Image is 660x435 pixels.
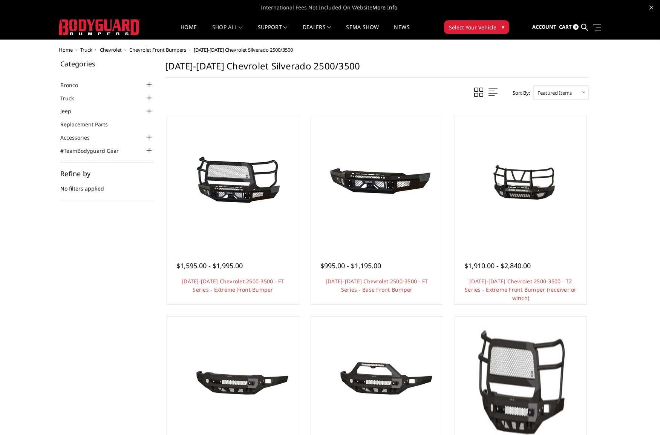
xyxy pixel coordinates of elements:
a: Account [532,17,556,37]
span: 0 [573,24,579,30]
a: Jeep [60,107,81,115]
a: Accessories [60,134,99,141]
a: shop all [212,25,243,39]
span: $995.00 - $1,195.00 [320,261,381,270]
span: ▾ [502,23,504,31]
h5: Categories [60,60,154,67]
label: Sort By: [508,87,530,98]
a: [DATE]-[DATE] Chevrolet 2500-3500 - FT Series - Base Front Bumper [326,278,428,293]
a: Bronco [60,81,87,89]
a: Home [181,25,197,39]
span: $1,910.00 - $2,840.00 [464,261,531,270]
a: 2024-2025 Chevrolet 2500-3500 - FT Series - Base Front Bumper 2024-2025 Chevrolet 2500-3500 - FT ... [313,117,441,245]
a: Cart 0 [559,17,579,37]
a: Home [59,46,73,53]
a: 2024-2025 Chevrolet 2500-3500 - T2 Series - Extreme Front Bumper (receiver or winch) 2024-2025 Ch... [457,117,585,245]
span: [DATE]-[DATE] Chevrolet Silverado 2500/3500 [194,46,293,53]
button: Select Your Vehicle [444,20,509,34]
a: Chevrolet Front Bumpers [129,46,186,53]
a: [DATE]-[DATE] Chevrolet 2500-3500 - T2 Series - Extreme Front Bumper (receiver or winch) [465,278,577,301]
span: Cart [559,23,572,30]
a: SEMA Show [346,25,379,39]
img: BODYGUARD BUMPERS [59,19,140,35]
a: Chevrolet [100,46,122,53]
a: Replacement Parts [60,120,117,128]
a: News [394,25,409,39]
h5: Refine by [60,170,154,177]
a: Truck [80,46,92,53]
h1: [DATE]-[DATE] Chevrolet Silverado 2500/3500 [165,60,589,78]
div: No filters applied [60,170,154,200]
a: Truck [60,94,83,102]
span: Select Your Vehicle [449,23,496,31]
a: Dealers [303,25,331,39]
a: More Info [372,4,397,11]
img: 2024-2025 Chevrolet 2500-3500 - Freedom Series - Base Front Bumper (non-winch) [173,354,293,411]
a: Support [258,25,288,39]
span: Account [532,23,556,30]
a: #TeamBodyguard Gear [60,147,128,155]
span: $1,595.00 - $1,995.00 [176,261,243,270]
img: 2024-2025 Chevrolet 2500-3500 - Freedom Series - Sport Front Bumper (non-winch) [317,354,437,411]
a: [DATE]-[DATE] Chevrolet 2500-3500 - FT Series - Extreme Front Bumper [182,278,284,293]
a: 2024-2025 Chevrolet 2500-3500 - FT Series - Extreme Front Bumper 2024-2025 Chevrolet 2500-3500 - ... [169,117,297,245]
